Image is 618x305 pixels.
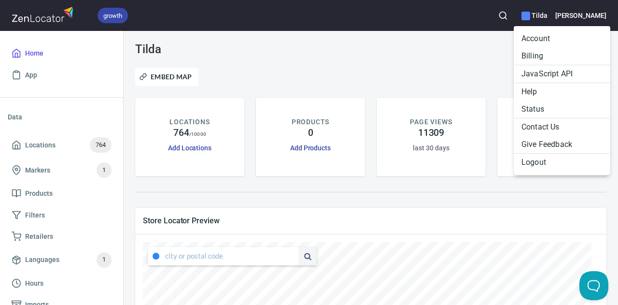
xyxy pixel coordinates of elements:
li: Account [514,30,610,47]
li: Give Feedback [514,136,610,153]
a: Status [514,101,610,118]
a: Help [514,83,610,101]
li: Billing [514,47,610,65]
a: JavaScript API [514,65,610,83]
li: Logout [514,154,610,171]
li: Contact Us [514,118,610,136]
